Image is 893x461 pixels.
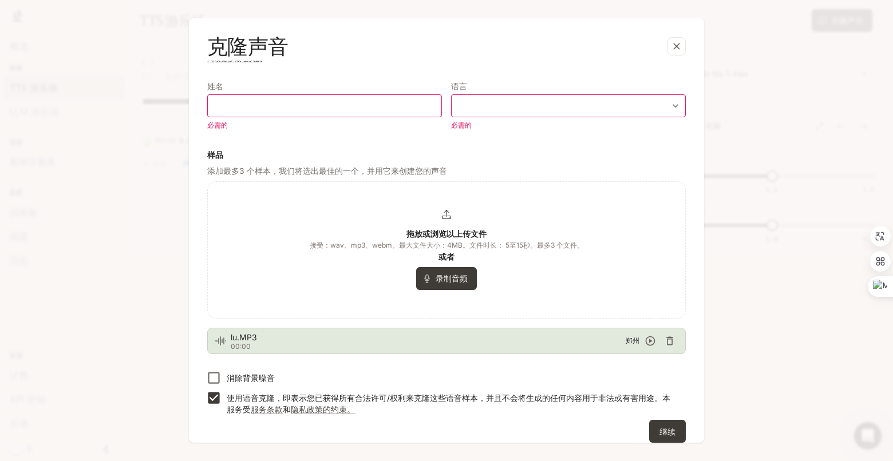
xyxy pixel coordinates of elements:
font: 样品 [207,150,223,160]
font: 秒。最多 [523,241,551,249]
font: 3 个 [239,166,255,176]
font: 00:00 [231,342,251,351]
font: 拖放或浏览以上传文件 [406,229,487,239]
font: 或者 [438,252,455,261]
font: 必需的 [207,121,228,129]
a: 隐私政策的约束。 [291,404,355,414]
font: 3 个 [551,241,563,249]
font: 继续 [659,427,675,436]
font: 录制音频 [436,273,468,283]
button: 继续 [649,420,686,443]
font: lu.MP3 [231,332,257,342]
font: 克隆声音 [207,33,288,59]
font: 消除背景噪音 [227,373,275,383]
font: 至 [509,241,516,249]
font: 语言 [451,81,467,91]
font: 姓名 [207,81,223,91]
font: 添加最多 [207,166,239,176]
div: ​ [452,100,685,112]
font: 样本，我们将选出最佳的一个，并用它来创建您的声音 [255,166,447,176]
button: 录制音频 [416,267,477,290]
font: 必需的 [451,121,472,129]
font: 使用语音克隆，即表示您已获得所有合法许可/权利来克隆这些语音样本，并且不会将生成的任何内容用于非法或有害用途。本服务受 [227,393,670,414]
font: 15 [516,241,523,249]
font: 接受：wav、mp3、webm。最大文件大小：4MB。文件时长： [310,241,504,249]
font: 和 [283,404,291,414]
a: 服务条款 [251,404,283,414]
font: 5 [505,241,509,249]
font: 文件。 [563,241,584,249]
font: 郑州 [626,336,639,345]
